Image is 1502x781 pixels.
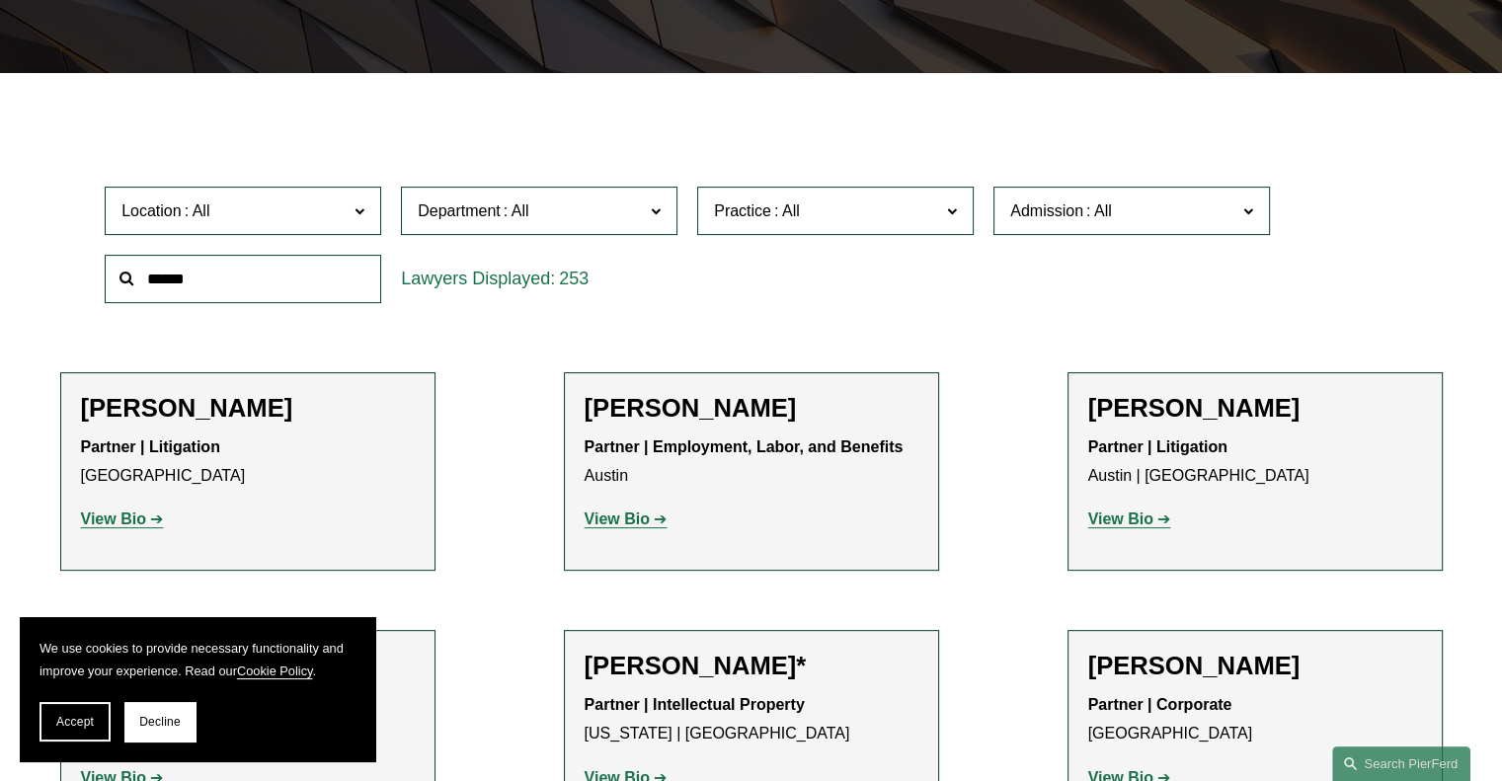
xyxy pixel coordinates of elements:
h2: [PERSON_NAME]* [585,651,918,681]
p: We use cookies to provide necessary functionality and improve your experience. Read our . [40,637,356,682]
strong: Partner | Litigation [1088,438,1227,455]
a: View Bio [585,510,668,527]
strong: View Bio [1088,510,1153,527]
a: View Bio [1088,510,1171,527]
strong: Partner | Intellectual Property [585,696,805,713]
span: Accept [56,715,94,729]
p: [GEOGRAPHIC_DATA] [1088,691,1422,748]
strong: Partner | Litigation [81,438,220,455]
p: Austin [585,433,918,491]
p: [GEOGRAPHIC_DATA] [81,433,415,491]
strong: View Bio [585,510,650,527]
span: Location [121,202,182,219]
span: Practice [714,202,771,219]
a: Cookie Policy [237,664,313,678]
h2: [PERSON_NAME] [1088,651,1422,681]
span: 253 [559,269,589,288]
span: Decline [139,715,181,729]
button: Accept [40,702,111,742]
a: Search this site [1332,746,1470,781]
p: [US_STATE] | [GEOGRAPHIC_DATA] [585,691,918,748]
strong: Partner | Employment, Labor, and Benefits [585,438,904,455]
button: Decline [124,702,196,742]
h2: [PERSON_NAME] [1088,393,1422,424]
h2: [PERSON_NAME] [585,393,918,424]
p: Austin | [GEOGRAPHIC_DATA] [1088,433,1422,491]
span: Department [418,202,501,219]
strong: View Bio [81,510,146,527]
section: Cookie banner [20,617,375,761]
strong: Partner | Corporate [1088,696,1232,713]
h2: [PERSON_NAME] [81,393,415,424]
a: View Bio [81,510,164,527]
span: Admission [1010,202,1083,219]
